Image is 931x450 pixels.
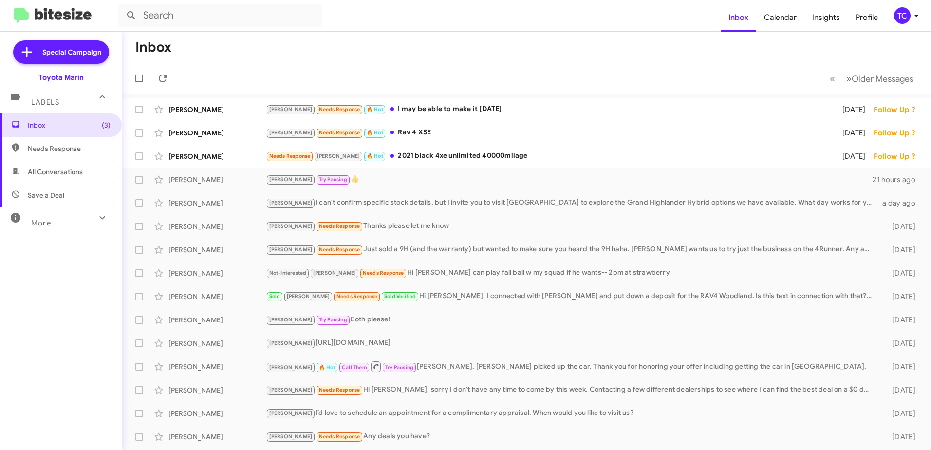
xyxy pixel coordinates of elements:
a: Special Campaign [13,40,109,64]
span: [PERSON_NAME] [269,410,313,416]
div: [PERSON_NAME] [168,338,266,348]
button: Next [840,69,919,89]
span: [PERSON_NAME] [269,364,313,371]
div: I may be able to make it [DATE] [266,104,830,115]
span: Older Messages [852,74,913,84]
a: Inbox [721,3,756,32]
div: [DATE] [876,315,923,325]
span: Needs Response [336,293,378,300]
span: 🔥 Hot [367,130,383,136]
span: [PERSON_NAME] [269,246,313,253]
div: Both please! [266,314,876,325]
span: Sold Verified [384,293,416,300]
span: Needs Response [28,144,111,153]
span: Save a Deal [28,190,64,200]
div: [PERSON_NAME] [168,362,266,372]
div: Hi [PERSON_NAME] can play fall ball w my squad if he wants-- 2pm at strawberry [266,267,876,279]
div: [PERSON_NAME]. [PERSON_NAME] picked up the car. Thank you for honoring your offer including getti... [266,360,876,373]
span: Try Pausing [319,176,347,183]
div: Any deals you have? [266,431,876,442]
span: [PERSON_NAME] [287,293,330,300]
span: Try Pausing [319,317,347,323]
div: Thanks please let me know [266,221,876,232]
div: 👍 [266,174,873,185]
div: [DATE] [876,245,923,255]
span: « [830,73,835,85]
span: [PERSON_NAME] [269,176,313,183]
span: All Conversations [28,167,83,177]
div: [PERSON_NAME] [168,315,266,325]
span: Needs Response [319,106,360,112]
span: Labels [31,98,59,107]
span: [PERSON_NAME] [317,153,360,159]
div: [DATE] [876,268,923,278]
div: [PERSON_NAME] [168,268,266,278]
div: Follow Up ? [874,128,923,138]
span: 🔥 Hot [367,106,383,112]
div: 21 hours ago [873,175,923,185]
div: I’d love to schedule an appointment for a complimentary appraisal. When would you like to visit us? [266,408,876,419]
div: Hi [PERSON_NAME], sorry I don't have any time to come by this week. Contacting a few different de... [266,384,876,395]
div: Rav 4 XSE [266,127,830,138]
div: Follow Up ? [874,151,923,161]
div: [PERSON_NAME] [168,175,266,185]
span: [PERSON_NAME] [269,340,313,346]
h1: Inbox [135,39,171,55]
button: Previous [824,69,841,89]
div: [DATE] [876,409,923,418]
div: [DATE] [830,151,874,161]
span: [PERSON_NAME] [269,130,313,136]
div: [PERSON_NAME] [168,292,266,301]
div: Hi [PERSON_NAME], I connected with [PERSON_NAME] and put down a deposit for the RAV4 Woodland. Is... [266,291,876,302]
div: [PERSON_NAME] [168,151,266,161]
span: Sold [269,293,280,300]
span: Call Them [342,364,367,371]
div: [DATE] [876,385,923,395]
span: Needs Response [363,270,404,276]
span: [PERSON_NAME] [269,223,313,229]
span: Not-Interested [269,270,307,276]
span: Needs Response [319,387,360,393]
div: Follow Up ? [874,105,923,114]
span: Needs Response [319,246,360,253]
span: Needs Response [319,433,360,440]
div: [PERSON_NAME] [168,409,266,418]
div: Toyota Marin [38,73,84,82]
div: [PERSON_NAME] [168,222,266,231]
span: [PERSON_NAME] [269,106,313,112]
span: (3) [102,120,111,130]
span: [PERSON_NAME] [313,270,356,276]
div: [PERSON_NAME] [168,432,266,442]
div: [DATE] [876,222,923,231]
div: Just sold a 9H (and the warranty) but wanted to make sure you heard the 9H haha. [PERSON_NAME] wa... [266,244,876,255]
span: Needs Response [269,153,311,159]
span: Needs Response [319,223,360,229]
div: [URL][DOMAIN_NAME] [266,337,876,349]
div: a day ago [876,198,923,208]
a: Profile [848,3,886,32]
div: [DATE] [830,128,874,138]
div: 2021 black 4xe unlimited 40000milage [266,150,830,162]
span: Inbox [28,120,111,130]
div: [PERSON_NAME] [168,105,266,114]
div: [PERSON_NAME] [168,385,266,395]
div: [PERSON_NAME] [168,198,266,208]
div: [DATE] [876,432,923,442]
div: [DATE] [876,362,923,372]
span: [PERSON_NAME] [269,433,313,440]
div: [DATE] [830,105,874,114]
a: Insights [804,3,848,32]
div: [DATE] [876,292,923,301]
span: [PERSON_NAME] [269,317,313,323]
div: [PERSON_NAME] [168,128,266,138]
a: Calendar [756,3,804,32]
nav: Page navigation example [824,69,919,89]
button: TC [886,7,920,24]
div: TC [894,7,911,24]
span: Special Campaign [42,47,101,57]
span: 🔥 Hot [319,364,335,371]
